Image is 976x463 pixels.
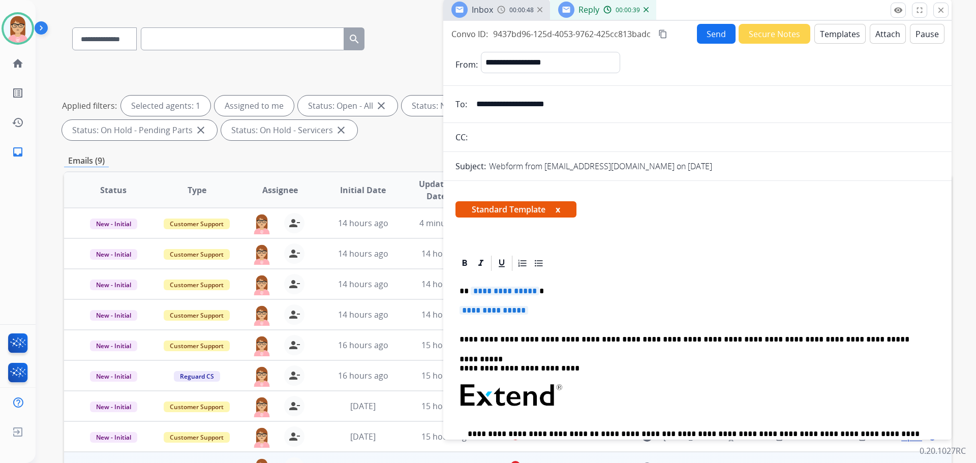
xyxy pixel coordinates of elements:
span: 9437bd96-125d-4053-9762-425cc813badc [493,28,651,40]
span: 14 hours ago [338,218,388,229]
img: avatar [4,14,32,43]
mat-icon: home [12,57,24,70]
mat-icon: search [348,33,360,45]
mat-icon: person_remove [288,400,300,412]
img: agent-avatar [252,335,272,356]
span: Updated Date [413,178,460,202]
mat-icon: close [375,100,387,112]
button: Templates [814,24,866,44]
span: 14 hours ago [338,309,388,320]
span: New - Initial [90,371,137,382]
span: New - Initial [90,341,137,351]
span: Standard Template [455,201,576,218]
span: New - Initial [90,432,137,443]
div: Selected agents: 1 [121,96,210,116]
span: New - Initial [90,280,137,290]
p: Subject: [455,160,486,172]
p: To: [455,98,467,110]
div: Status: On Hold - Servicers [221,120,357,140]
span: Inbox [472,4,493,15]
mat-icon: person_remove [288,248,300,260]
span: [DATE] [350,400,376,412]
p: CC: [455,131,468,143]
span: Status [100,184,127,196]
span: 14 hours ago [338,279,388,290]
span: 14 hours ago [421,248,472,259]
span: 14 hours ago [338,248,388,259]
div: Underline [494,256,509,271]
img: agent-avatar [252,243,272,265]
span: 16 hours ago [338,339,388,351]
span: Customer Support [164,219,230,229]
p: Applied filters: [62,100,117,112]
p: Emails (9) [64,155,109,167]
div: Bold [457,256,472,271]
mat-icon: close [195,124,207,136]
span: Customer Support [164,432,230,443]
button: Pause [910,24,944,44]
p: Webform from [EMAIL_ADDRESS][DOMAIN_NAME] on [DATE] [489,160,712,172]
span: New - Initial [90,219,137,229]
img: agent-avatar [252,396,272,417]
span: Customer Support [164,310,230,321]
mat-icon: history [12,116,24,129]
span: Assignee [262,184,298,196]
mat-icon: fullscreen [915,6,924,15]
div: Italic [473,256,489,271]
span: 15 hours ago [421,400,472,412]
mat-icon: person_remove [288,308,300,321]
span: 14 hours ago [421,279,472,290]
span: 16 hours ago [338,370,388,381]
span: New - Initial [90,310,137,321]
div: Status: New - Initial [402,96,509,116]
span: 15 hours ago [421,431,472,442]
span: Type [188,184,206,196]
button: Send [697,24,736,44]
div: Bullet List [531,256,546,271]
div: Assigned to me [215,96,294,116]
span: Reply [578,4,599,15]
span: 14 hours ago [421,309,472,320]
span: 00:00:39 [616,6,640,14]
span: [DATE] [350,431,376,442]
span: New - Initial [90,249,137,260]
img: agent-avatar [252,426,272,448]
p: From: [455,58,478,71]
p: 0.20.1027RC [920,445,966,457]
span: Initial Date [340,184,386,196]
div: Status: On Hold - Pending Parts [62,120,217,140]
p: Convo ID: [451,28,488,40]
span: Customer Support [164,341,230,351]
mat-icon: person_remove [288,278,300,290]
mat-icon: list_alt [12,87,24,99]
span: Customer Support [164,402,230,412]
span: 15 hours ago [421,370,472,381]
span: 4 minutes ago [419,218,474,229]
mat-icon: person_remove [288,369,300,382]
mat-icon: content_copy [658,29,667,39]
mat-icon: person_remove [288,339,300,351]
mat-icon: remove_red_eye [894,6,903,15]
span: 15 hours ago [421,339,472,351]
span: Reguard CS [174,371,220,382]
mat-icon: close [335,124,347,136]
img: agent-avatar [252,213,272,234]
span: 00:00:48 [509,6,534,14]
span: Customer Support [164,280,230,290]
mat-icon: close [936,6,945,15]
button: Attach [870,24,906,44]
span: Customer Support [164,249,230,260]
mat-icon: inbox [12,146,24,158]
mat-icon: person_remove [288,217,300,229]
span: New - Initial [90,402,137,412]
mat-icon: person_remove [288,430,300,443]
img: agent-avatar [252,365,272,387]
button: x [556,203,560,215]
img: agent-avatar [252,274,272,295]
img: agent-avatar [252,304,272,326]
div: Status: Open - All [298,96,398,116]
button: Secure Notes [739,24,810,44]
div: Ordered List [515,256,530,271]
